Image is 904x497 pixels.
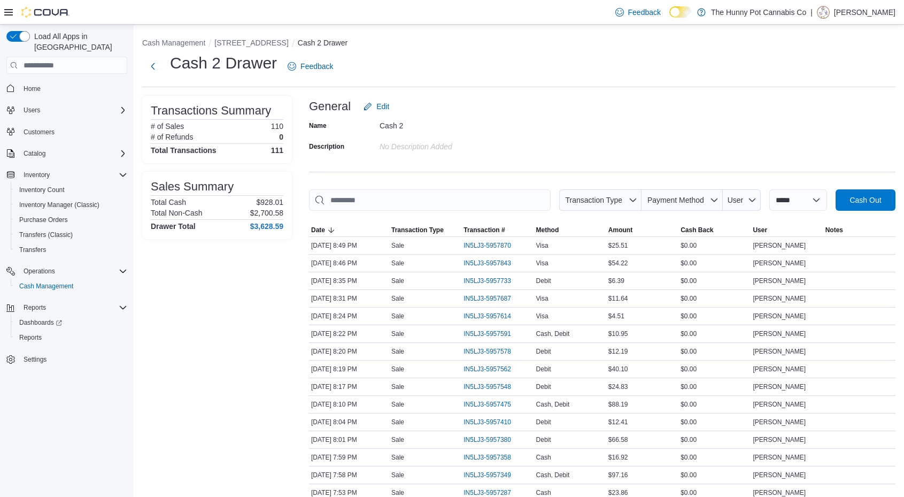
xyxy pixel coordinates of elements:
[298,39,347,47] button: Cash 2 Drawer
[463,310,522,323] button: IN5LJ3-5957614
[678,345,751,358] div: $0.00
[391,259,404,267] p: Sale
[15,243,50,256] a: Transfers
[753,294,806,303] span: [PERSON_NAME]
[15,228,77,241] a: Transfers (Classic)
[279,133,283,141] p: 0
[463,241,511,250] span: IN5LJ3-5957870
[536,365,551,373] span: Debit
[2,80,132,96] button: Home
[463,433,522,446] button: IN5LJ3-5957380
[283,56,337,77] a: Feedback
[391,347,404,356] p: Sale
[463,294,511,303] span: IN5LJ3-5957687
[608,471,628,479] span: $97.16
[15,280,78,293] a: Cash Management
[536,226,559,234] span: Method
[628,7,661,18] span: Feedback
[151,122,184,131] h6: # of Sales
[463,488,511,497] span: IN5LJ3-5957287
[2,351,132,367] button: Settings
[391,435,404,444] p: Sale
[380,117,523,130] div: Cash 2
[463,327,522,340] button: IN5LJ3-5957591
[463,345,522,358] button: IN5LJ3-5957578
[214,39,288,47] button: [STREET_ADDRESS]
[309,451,389,464] div: [DATE] 7:59 PM
[19,201,99,209] span: Inventory Manager (Classic)
[606,224,678,236] button: Amount
[391,226,444,234] span: Transaction Type
[309,257,389,270] div: [DATE] 8:46 PM
[19,265,127,278] span: Operations
[15,213,127,226] span: Purchase Orders
[6,76,127,395] nav: Complex example
[11,242,132,257] button: Transfers
[380,138,523,151] div: No Description added
[30,31,127,52] span: Load All Apps in [GEOGRAPHIC_DATA]
[753,312,806,320] span: [PERSON_NAME]
[19,353,51,366] a: Settings
[753,259,806,267] span: [PERSON_NAME]
[678,257,751,270] div: $0.00
[15,198,104,211] a: Inventory Manager (Classic)
[669,6,692,18] input: Dark Mode
[2,300,132,315] button: Reports
[15,243,127,256] span: Transfers
[463,259,511,267] span: IN5LJ3-5957843
[678,274,751,287] div: $0.00
[142,56,164,77] button: Next
[309,100,351,113] h3: General
[608,312,624,320] span: $4.51
[15,228,127,241] span: Transfers (Classic)
[642,189,723,211] button: Payment Method
[271,146,283,155] h4: 111
[461,224,534,236] button: Transaction #
[678,327,751,340] div: $0.00
[309,416,389,429] div: [DATE] 8:04 PM
[19,246,46,254] span: Transfers
[15,331,46,344] a: Reports
[608,383,628,391] span: $24.83
[309,345,389,358] div: [DATE] 8:20 PM
[15,213,72,226] a: Purchase Orders
[678,239,751,252] div: $0.00
[834,6,895,19] p: [PERSON_NAME]
[534,224,606,236] button: Method
[678,416,751,429] div: $0.00
[142,37,895,50] nav: An example of EuiBreadcrumbs
[608,435,628,444] span: $66.58
[536,259,548,267] span: Visa
[608,453,628,462] span: $16.92
[2,167,132,182] button: Inventory
[608,365,628,373] span: $40.10
[256,198,283,207] p: $928.01
[309,310,389,323] div: [DATE] 8:24 PM
[463,416,522,429] button: IN5LJ3-5957410
[19,333,42,342] span: Reports
[309,121,327,130] label: Name
[753,400,806,409] span: [PERSON_NAME]
[15,183,127,196] span: Inventory Count
[536,383,551,391] span: Debit
[309,433,389,446] div: [DATE] 8:01 PM
[19,282,73,290] span: Cash Management
[608,488,628,497] span: $23.86
[391,471,404,479] p: Sale
[142,39,205,47] button: Cash Management
[2,124,132,140] button: Customers
[15,316,127,329] span: Dashboards
[391,400,404,409] p: Sale
[463,239,522,252] button: IN5LJ3-5957870
[391,383,404,391] p: Sale
[536,294,548,303] span: Visa
[463,469,522,481] button: IN5LJ3-5957349
[753,383,806,391] span: [PERSON_NAME]
[753,418,806,426] span: [PERSON_NAME]
[19,265,59,278] button: Operations
[536,435,551,444] span: Debit
[19,216,68,224] span: Purchase Orders
[309,142,344,151] label: Description
[19,82,45,95] a: Home
[19,126,59,139] a: Customers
